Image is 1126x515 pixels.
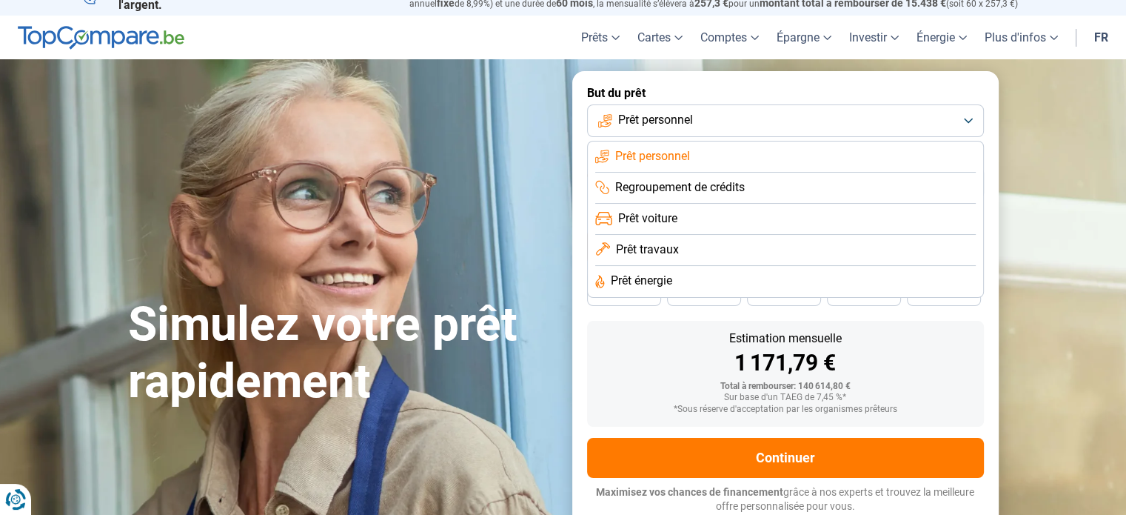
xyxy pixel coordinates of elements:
[599,405,972,415] div: *Sous réserve d'acceptation par les organismes prêteurs
[1085,16,1117,59] a: fr
[599,382,972,392] div: Total à rembourser: 140 614,80 €
[587,485,984,514] p: grâce à nos experts et trouvez la meilleure offre personnalisée pour vous.
[587,438,984,478] button: Continuer
[18,26,184,50] img: TopCompare
[618,210,677,227] span: Prêt voiture
[616,242,679,258] span: Prêt travaux
[599,393,972,403] div: Sur base d'un TAEG de 7,45 %*
[976,16,1067,59] a: Plus d'infos
[629,16,691,59] a: Cartes
[768,16,840,59] a: Épargne
[908,16,976,59] a: Énergie
[128,296,554,411] h1: Simulez votre prêt rapidement
[928,290,960,299] span: 24 mois
[599,352,972,374] div: 1 171,79 €
[611,273,672,289] span: Prêt énergie
[615,148,690,165] span: Prêt personnel
[587,86,984,100] label: But du prêt
[615,179,745,196] span: Regroupement de crédits
[572,16,629,59] a: Prêts
[608,290,640,299] span: 48 mois
[688,290,720,299] span: 42 mois
[691,16,768,59] a: Comptes
[848,290,880,299] span: 30 mois
[596,486,783,498] span: Maximisez vos chances de financement
[618,112,693,128] span: Prêt personnel
[768,290,800,299] span: 36 mois
[599,333,972,345] div: Estimation mensuelle
[587,104,984,137] button: Prêt personnel
[840,16,908,59] a: Investir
